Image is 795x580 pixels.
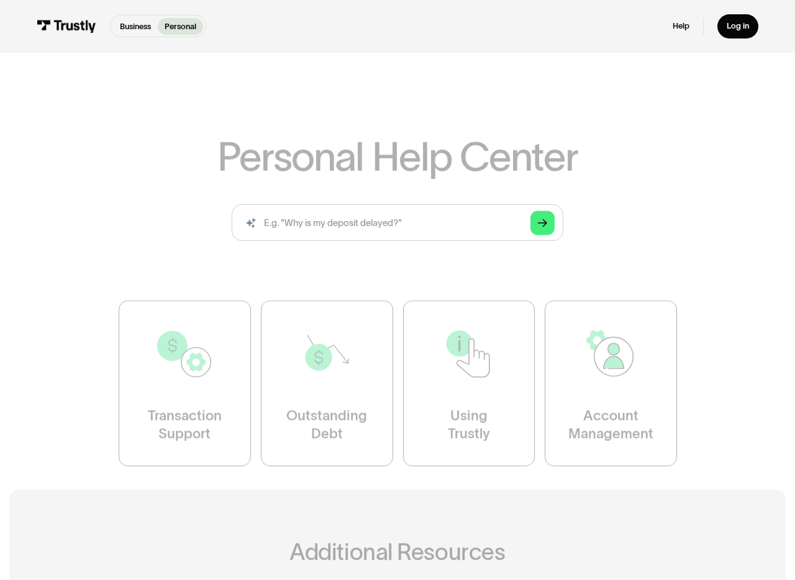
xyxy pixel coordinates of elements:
a: TransactionSupport [119,301,251,466]
input: search [232,204,564,241]
p: Personal [165,20,196,32]
div: Log in [727,21,749,32]
div: Transaction Support [147,406,221,443]
a: UsingTrustly [402,301,535,466]
a: Help [673,21,689,32]
img: Trustly Logo [37,20,96,32]
div: Using Trustly [447,406,489,443]
h1: Personal Help Center [217,137,578,177]
a: OutstandingDebt [260,301,393,466]
a: Log in [717,14,758,39]
a: Business [113,18,158,35]
a: Personal [158,18,203,35]
div: Account Management [568,406,653,443]
p: Business [120,20,151,32]
div: Outstanding Debt [286,406,367,443]
h2: Additional Resources [65,540,729,565]
a: AccountManagement [545,301,677,466]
